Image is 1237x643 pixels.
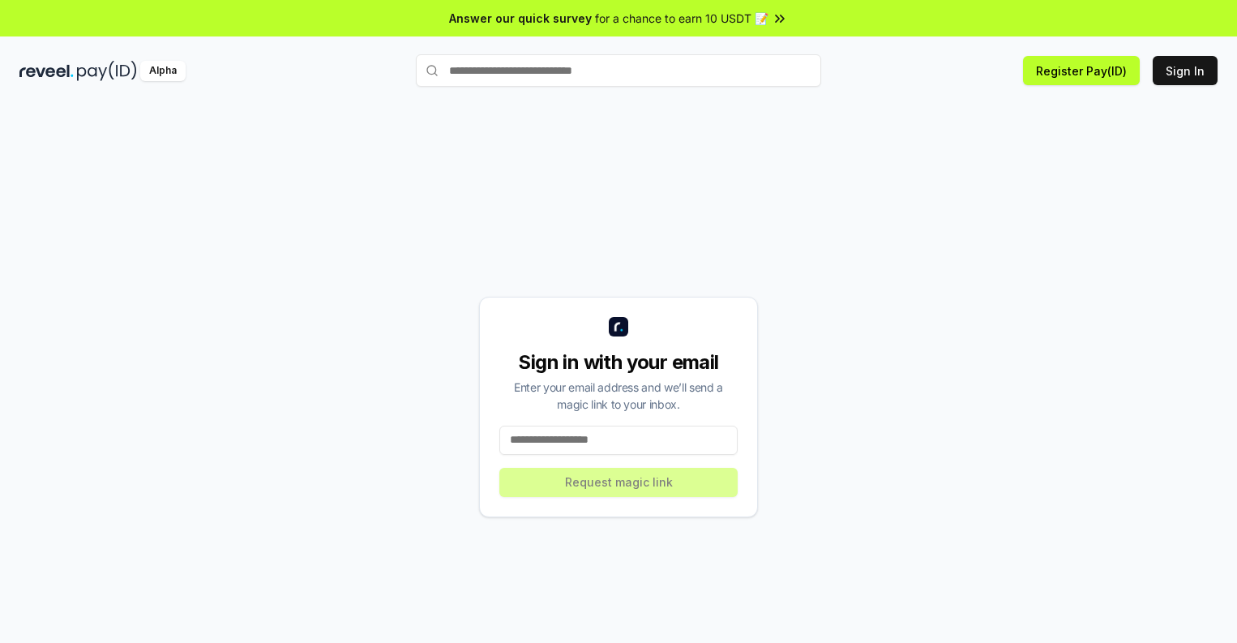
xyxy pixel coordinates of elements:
button: Register Pay(ID) [1023,56,1140,85]
img: logo_small [609,317,628,337]
img: pay_id [77,61,137,81]
div: Sign in with your email [499,349,738,375]
button: Sign In [1153,56,1218,85]
span: for a chance to earn 10 USDT 📝 [595,10,768,27]
img: reveel_dark [19,61,74,81]
div: Enter your email address and we’ll send a magic link to your inbox. [499,379,738,413]
span: Answer our quick survey [449,10,592,27]
div: Alpha [140,61,186,81]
